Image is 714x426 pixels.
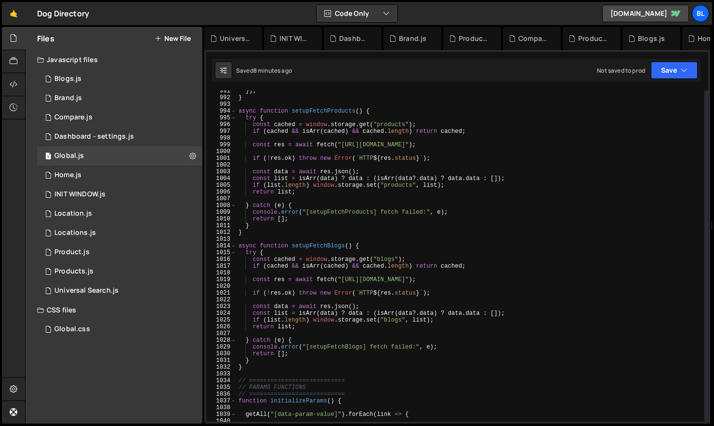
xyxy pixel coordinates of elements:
div: Compare.js [54,113,93,122]
div: 1016 [206,256,237,263]
div: 1023 [206,303,237,310]
div: 16220/43681.js [37,146,202,166]
div: 1019 [206,276,237,283]
div: 1032 [206,364,237,371]
div: 1009 [206,209,237,216]
div: Universal Search.js [54,286,119,295]
div: 992 [206,94,237,101]
div: Brand.js [54,94,82,103]
div: Blogs.js [638,34,665,43]
div: 1028 [206,337,237,344]
div: Saved [236,66,292,75]
div: Javascript files [26,50,202,69]
div: 1035 [206,384,237,391]
div: 1029 [206,344,237,350]
div: 1027 [206,330,237,337]
div: 16220/45124.js [37,281,202,300]
div: Global.css [54,325,90,334]
div: 16220/43680.js [37,223,202,243]
div: Not saved to prod [597,66,645,75]
div: 8 minutes ago [253,66,292,75]
div: 16220/43682.css [37,320,202,339]
h2: Files [37,33,54,44]
div: 1006 [206,189,237,195]
div: 16220/44319.js [37,166,202,185]
div: Home.js [54,171,81,180]
button: Save [651,62,698,79]
div: 995 [206,115,237,121]
div: 1014 [206,243,237,249]
div: Brand.js [399,34,426,43]
div: Products.js [578,34,609,43]
a: 🤙 [2,2,26,25]
div: Dog Directory [37,8,89,19]
div: Locations.js [54,229,96,237]
div: Products.js [54,267,93,276]
div: 993 [206,101,237,108]
div: 16220/44321.js [37,69,202,89]
div: 1008 [206,202,237,209]
button: Code Only [317,5,397,22]
div: 997 [206,128,237,135]
div: 1021 [206,290,237,297]
span: 1 [45,153,51,161]
a: Bl [692,5,709,22]
div: 991 [206,88,237,94]
div: Dashboard - settings.js [54,132,134,141]
div: 1001 [206,155,237,162]
div: 1024 [206,310,237,317]
div: 1007 [206,195,237,202]
div: 999 [206,142,237,148]
div: 16220/44393.js [37,243,202,262]
div: 16220/44394.js [37,89,202,108]
div: 1036 [206,391,237,398]
: 16220/43679.js [37,204,202,223]
div: INIT WINDOW.js [279,34,310,43]
div: 1033 [206,371,237,377]
div: Dashboard - settings.js [339,34,370,43]
div: 994 [206,108,237,115]
div: INIT WINDOW.js [54,190,106,199]
div: 16220/44477.js [37,185,202,204]
div: 1000 [206,148,237,155]
div: CSS files [26,300,202,320]
div: 1034 [206,377,237,384]
div: 16220/44324.js [37,262,202,281]
div: 1039 [206,411,237,418]
div: 1018 [206,270,237,276]
div: 1040 [206,418,237,425]
div: 1017 [206,263,237,270]
div: 1002 [206,162,237,168]
div: Universal Search.js [220,34,251,43]
div: 1038 [206,404,237,411]
div: Compare.js [518,34,549,43]
div: 1003 [206,168,237,175]
div: 1022 [206,297,237,303]
div: 1010 [206,216,237,222]
div: 1030 [206,350,237,357]
div: Product.js [459,34,489,43]
a: [DOMAIN_NAME] [602,5,689,22]
div: 1012 [206,229,237,236]
button: New File [155,35,191,42]
div: 996 [206,121,237,128]
div: Blogs.js [54,75,81,83]
div: 1031 [206,357,237,364]
div: 1020 [206,283,237,290]
div: 1015 [206,249,237,256]
div: 1037 [206,398,237,404]
div: 998 [206,135,237,142]
div: 1026 [206,323,237,330]
div: Product.js [54,248,90,257]
div: 1011 [206,222,237,229]
div: 1005 [206,182,237,189]
div: 1025 [206,317,237,323]
div: 16220/44328.js [37,108,202,127]
div: Location.js [54,209,92,218]
div: 16220/44476.js [37,127,202,146]
div: Global.js [54,152,84,160]
div: 1013 [206,236,237,243]
div: 1004 [206,175,237,182]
